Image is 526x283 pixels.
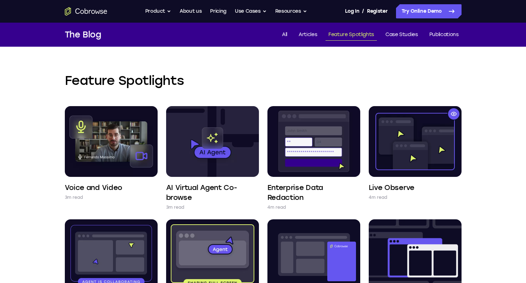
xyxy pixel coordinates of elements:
img: Live Observe [369,106,462,177]
p: 3m read [65,194,83,201]
a: Live Observe 4m read [369,106,462,201]
a: Voice and Video 3m read [65,106,158,201]
h4: Voice and Video [65,183,123,192]
img: AI Virtual Agent Co-browse [166,106,259,177]
img: Enterprise Data Redaction [267,106,360,177]
a: All [279,29,290,41]
h4: Enterprise Data Redaction [267,183,360,202]
p: 4m read [267,204,286,211]
a: Pricing [210,4,226,18]
p: 4m read [369,194,388,201]
a: Enterprise Data Redaction 4m read [267,106,360,211]
a: AI Virtual Agent Co-browse 3m read [166,106,259,211]
a: Case Studies [383,29,421,41]
a: Articles [296,29,320,41]
button: Resources [275,4,307,18]
a: Go to the home page [65,7,107,16]
a: Log In [345,4,359,18]
button: Product [145,4,171,18]
a: Feature Spotlights [326,29,377,41]
h4: AI Virtual Agent Co-browse [166,183,259,202]
a: Register [367,4,388,18]
a: Publications [426,29,462,41]
p: 3m read [166,204,185,211]
h1: The Blog [65,28,101,41]
span: / [362,7,364,16]
a: About us [180,4,202,18]
a: Try Online Demo [396,4,462,18]
button: Use Cases [235,4,267,18]
h4: Live Observe [369,183,414,192]
h2: Feature Spotlights [65,72,462,89]
img: Voice and Video [65,106,158,177]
